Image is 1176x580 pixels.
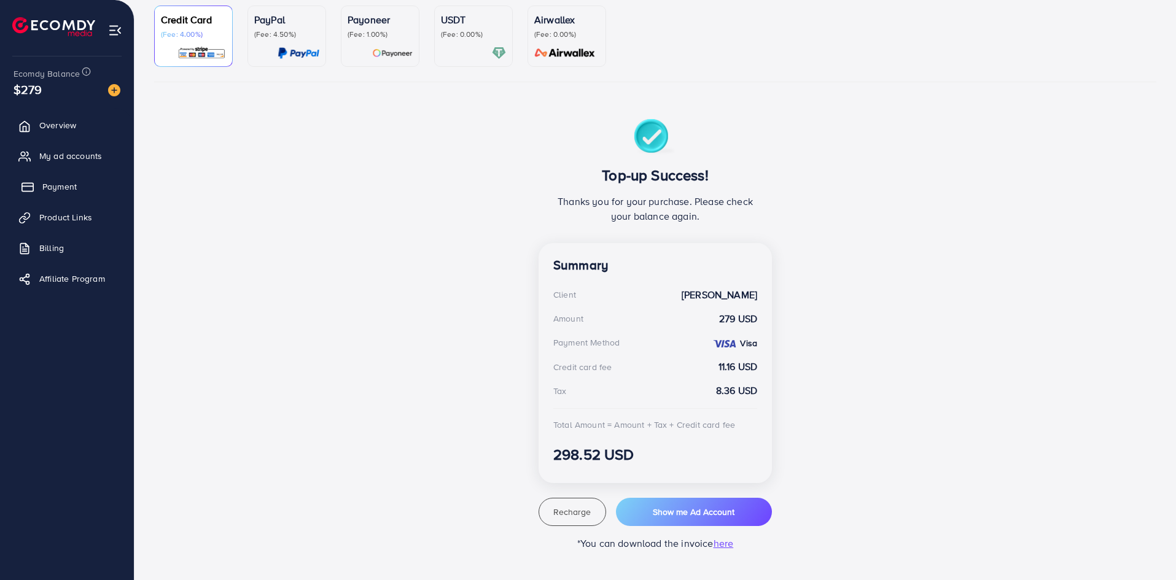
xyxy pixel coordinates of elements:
p: (Fee: 4.50%) [254,29,319,39]
img: card [531,46,599,60]
strong: 279 USD [719,312,757,326]
div: Total Amount = Amount + Tax + Credit card fee [553,419,735,431]
strong: [PERSON_NAME] [682,288,757,302]
span: Show me Ad Account [653,506,734,518]
h4: Summary [553,258,757,273]
p: Payoneer [348,12,413,27]
p: (Fee: 1.00%) [348,29,413,39]
a: My ad accounts [9,144,125,168]
img: card [372,46,413,60]
a: Product Links [9,205,125,230]
span: Ecomdy Balance [14,68,80,80]
button: Recharge [539,498,606,526]
img: menu [108,23,122,37]
a: Overview [9,113,125,137]
span: Payment [42,180,77,193]
button: Show me Ad Account [616,498,772,526]
p: Airwallex [534,12,599,27]
p: (Fee: 0.00%) [534,29,599,39]
img: success [634,119,677,157]
span: $279 [11,74,45,104]
span: Billing [39,242,64,254]
img: image [108,84,120,96]
p: Credit Card [161,12,226,27]
p: Thanks you for your purchase. Please check your balance again. [553,194,757,223]
img: card [492,46,506,60]
h3: Top-up Success! [553,166,757,184]
strong: 8.36 USD [716,384,757,398]
a: Affiliate Program [9,266,125,291]
p: PayPal [254,12,319,27]
a: Payment [9,174,125,199]
div: Credit card fee [553,361,612,373]
iframe: Chat [1124,525,1167,571]
span: Affiliate Program [39,273,105,285]
img: card [278,46,319,60]
p: *You can download the invoice [539,536,772,551]
span: Product Links [39,211,92,223]
img: credit [712,339,737,349]
span: here [714,536,734,550]
p: (Fee: 4.00%) [161,29,226,39]
span: My ad accounts [39,150,102,162]
strong: 11.16 USD [718,360,757,374]
div: Tax [553,385,566,397]
h3: 298.52 USD [553,446,757,463]
span: Overview [39,119,76,131]
p: (Fee: 0.00%) [441,29,506,39]
span: Recharge [553,506,591,518]
strong: Visa [740,337,757,349]
div: Client [553,288,576,301]
p: USDT [441,12,506,27]
div: Payment Method [553,336,620,349]
a: Billing [9,236,125,260]
div: Amount [553,312,583,325]
img: card [177,46,226,60]
img: logo [12,17,95,36]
